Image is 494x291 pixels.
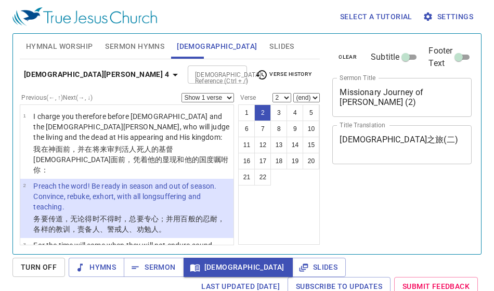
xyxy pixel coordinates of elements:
wg3195: 审判 [33,145,228,174]
button: 13 [270,137,287,153]
button: 7 [254,121,271,137]
span: Slides [301,261,337,274]
button: Turn Off [12,258,65,277]
button: 22 [254,169,271,186]
span: Verse History [255,69,311,81]
span: Select a tutorial [340,10,412,23]
span: Subtitle [371,51,399,63]
button: 18 [270,153,287,169]
wg3870: 。 [159,225,166,233]
p: I charge you therefore before [DEMOGRAPHIC_DATA] and the [DEMOGRAPHIC_DATA][PERSON_NAME], who wil... [33,111,230,142]
button: 8 [270,121,287,137]
span: clear [339,52,357,62]
button: 1 [238,104,255,121]
button: 15 [303,137,319,153]
wg2532: 在将来 [33,145,228,174]
span: Footer Text [428,45,452,70]
wg2316: 面前 [33,145,228,174]
p: For the time will come when they will not endure sound doctrine, but according to their own desir... [33,240,230,271]
textarea: [DEMOGRAPHIC_DATA]之旅(二) [340,135,464,154]
label: Previous (←, ↑) Next (→, ↓) [21,95,93,101]
button: 14 [287,137,303,153]
label: Verse [238,95,256,101]
span: [DEMOGRAPHIC_DATA] [192,261,284,274]
button: [DEMOGRAPHIC_DATA] [184,258,293,277]
span: 3 [23,242,25,247]
wg1263: 你： [33,166,48,174]
span: Settings [425,10,473,23]
wg3498: 的基督 [33,145,228,174]
wg5547: [DEMOGRAPHIC_DATA] [33,155,228,174]
span: Sermon [132,261,175,274]
button: [DEMOGRAPHIC_DATA][PERSON_NAME] 4 [20,65,186,84]
button: 10 [303,121,319,137]
button: 16 [238,153,255,169]
button: 19 [287,153,303,169]
span: 1 [23,113,25,118]
button: Sermon [124,258,184,277]
wg2198: 死人 [33,145,228,174]
span: Slides [269,40,294,53]
wg1799: ，并 [33,145,228,174]
wg2919: 活人 [33,145,228,174]
b: [DEMOGRAPHIC_DATA][PERSON_NAME] 4 [24,68,169,81]
button: Verse History [249,67,318,83]
iframe: from-child [328,175,445,262]
button: Select a tutorial [336,7,417,27]
span: Sermon Hymns [105,40,164,53]
button: 21 [238,169,255,186]
wg2784: 道 [33,215,225,233]
wg2008: 、劝勉人 [129,225,166,233]
button: 4 [287,104,303,121]
input: Type Bible Reference [191,69,227,81]
span: [DEMOGRAPHIC_DATA] [177,40,257,53]
wg1651: 、警戒人 [100,225,166,233]
button: 2 [254,104,271,121]
wg3056: ，无论得时 [33,215,225,233]
button: 11 [238,137,255,153]
wg2122: 不得时 [33,215,225,233]
wg1473: 在神 [33,145,228,174]
button: 6 [238,121,255,137]
button: 9 [287,121,303,137]
button: Slides [292,258,346,277]
button: 3 [270,104,287,121]
span: 2 [23,182,25,188]
p: 我 [33,144,230,175]
textarea: Missionary Journey of [PERSON_NAME] (2) [340,87,464,107]
wg171: ，总要专心 [33,215,225,233]
button: 20 [303,153,319,169]
wg1322: ，责备人 [70,225,166,233]
button: 5 [303,104,319,121]
button: Settings [421,7,477,27]
button: Hymns [69,258,124,277]
p: 务要传 [33,214,230,234]
wg2424: 面前，凭着 [33,155,228,174]
img: True Jesus Church [12,7,157,26]
p: Preach the word! Be ready in season and out of season. Convince, rebuke, exhort, with all longsuf... [33,181,230,212]
button: clear [332,51,363,63]
span: Hymnal Worship [26,40,93,53]
span: Turn Off [21,261,57,274]
span: Hymns [77,261,116,274]
button: 17 [254,153,271,169]
button: 12 [254,137,271,153]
